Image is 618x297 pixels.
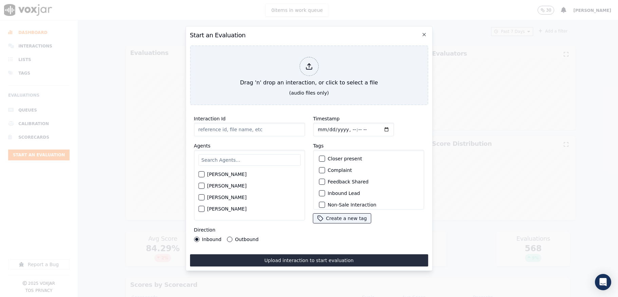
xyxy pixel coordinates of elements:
label: Complaint [327,168,352,173]
label: Agents [194,143,210,148]
input: reference id, file name, etc [194,123,305,136]
label: Inbound [202,237,221,242]
button: Create a new tag [313,214,371,223]
label: [PERSON_NAME] [207,206,246,211]
label: Closer present [327,156,362,161]
label: Feedback Shared [327,179,368,184]
label: Timestamp [313,116,339,121]
label: Tags [313,143,323,148]
input: Search Agents... [198,154,300,166]
label: [PERSON_NAME] [207,172,246,177]
button: Drag 'n' drop an interaction, or click to select a file (audio files only) [190,45,428,105]
label: Direction [194,227,215,233]
label: Non-Sale Interaction [327,202,376,207]
div: Open Intercom Messenger [595,274,611,290]
label: [PERSON_NAME] [207,195,246,200]
label: Inbound Lead [327,191,360,196]
label: [PERSON_NAME] [207,183,246,188]
div: (audio files only) [289,90,329,96]
div: Drag 'n' drop an interaction, or click to select a file [237,54,380,90]
label: Interaction Id [194,116,225,121]
label: Outbound [235,237,258,242]
button: Upload interaction to start evaluation [190,254,428,266]
h2: Start an Evaluation [190,31,428,40]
